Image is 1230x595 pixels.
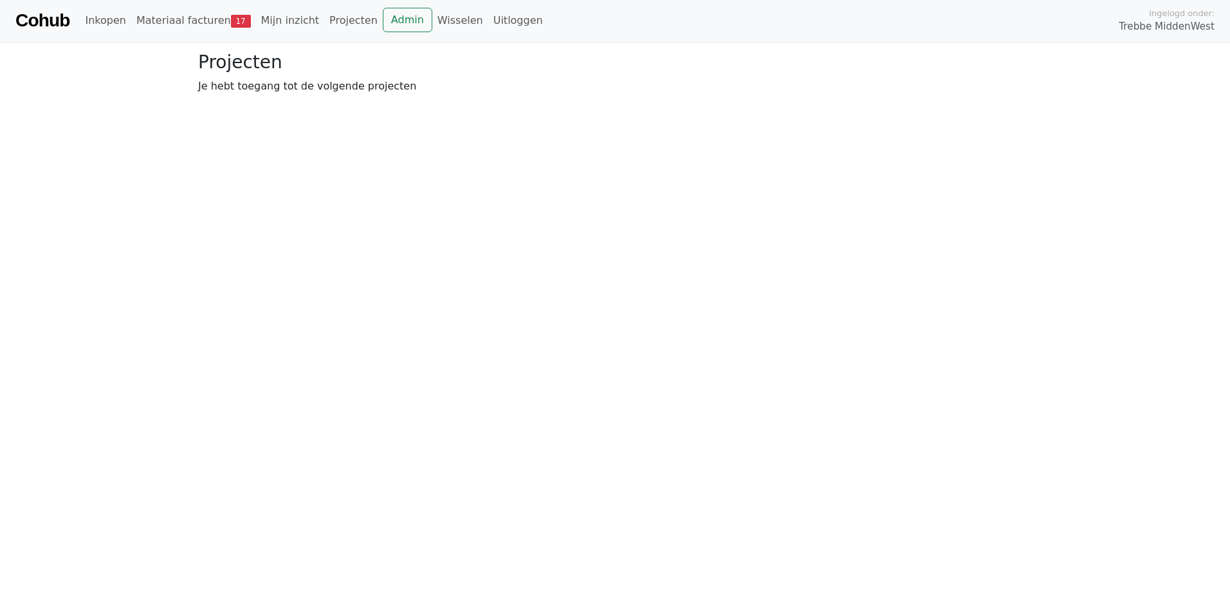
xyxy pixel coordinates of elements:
h3: Projecten [198,52,1032,73]
a: Wisselen [432,8,488,33]
a: Uitloggen [488,8,548,33]
a: Inkopen [80,8,131,33]
span: Trebbe MiddenWest [1119,19,1215,34]
span: Ingelogd onder: [1149,7,1215,19]
a: Mijn inzicht [256,8,325,33]
span: 17 [231,15,251,28]
a: Admin [383,8,432,32]
p: Je hebt toegang tot de volgende projecten [198,79,1032,94]
a: Materiaal facturen17 [131,8,256,33]
a: Projecten [324,8,383,33]
a: Cohub [15,5,69,36]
